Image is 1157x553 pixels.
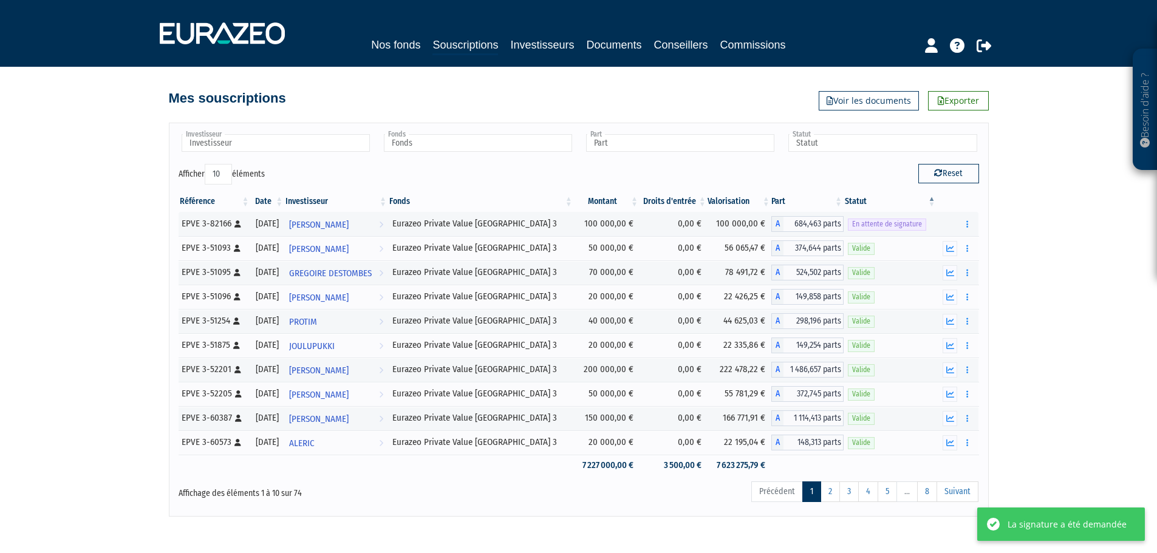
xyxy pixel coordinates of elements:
i: Voir l'investisseur [379,238,383,260]
div: A - Eurazeo Private Value Europe 3 [771,435,844,450]
span: A [771,313,783,329]
i: Voir l'investisseur [379,432,383,455]
td: 44 625,03 € [708,309,771,333]
i: Voir l'investisseur [379,214,383,236]
i: Voir l'investisseur [379,335,383,358]
div: Eurazeo Private Value [GEOGRAPHIC_DATA] 3 [392,436,570,449]
span: Valide [848,340,875,351]
span: JOULUPUKKI [289,335,335,358]
td: 40 000,00 € [574,309,640,333]
span: [PERSON_NAME] [289,287,349,309]
th: Montant: activer pour trier la colonne par ordre croissant [574,191,640,212]
div: A - Eurazeo Private Value Europe 3 [771,216,844,232]
select: Afficheréléments [205,164,232,185]
i: [Français] Personne physique [234,293,241,300]
span: Valide [848,437,875,449]
a: 3 [839,481,859,502]
a: [PERSON_NAME] [284,236,388,260]
span: ALERIC [289,432,315,455]
div: [DATE] [255,412,281,424]
a: 1 [802,481,821,502]
div: A - Eurazeo Private Value Europe 3 [771,386,844,402]
div: La signature a été demandée [1008,518,1127,531]
td: 20 000,00 € [574,333,640,358]
td: 56 065,47 € [708,236,771,260]
td: 100 000,00 € [574,212,640,236]
img: 1732889491-logotype_eurazeo_blanc_rvb.png [160,22,285,44]
div: EPVE 3-51093 [182,242,247,254]
div: EPVE 3-51875 [182,339,247,351]
i: [Français] Personne physique [235,415,242,422]
i: Voir l'investisseur [379,408,383,430]
th: Référence : activer pour trier la colonne par ordre croissant [179,191,251,212]
td: 0,00 € [640,212,708,236]
i: Voir l'investisseur [379,262,383,285]
a: Commissions [720,36,786,53]
span: [PERSON_NAME] [289,238,349,260]
span: Valide [848,413,875,424]
th: Valorisation: activer pour trier la colonne par ordre croissant [708,191,771,212]
span: [PERSON_NAME] [289,408,349,430]
td: 0,00 € [640,309,708,333]
a: 2 [821,481,840,502]
div: EPVE 3-60387 [182,412,247,424]
a: [PERSON_NAME] [284,358,388,382]
span: Valide [848,364,875,376]
span: 149,858 parts [783,289,844,305]
a: [PERSON_NAME] [284,212,388,236]
th: Statut : activer pour trier la colonne par ordre d&eacute;croissant [844,191,937,212]
td: 150 000,00 € [574,406,640,430]
td: 0,00 € [640,382,708,406]
span: 684,463 parts [783,216,844,232]
div: [DATE] [255,363,281,376]
i: Voir l'investisseur [379,287,383,309]
span: A [771,435,783,450]
a: [PERSON_NAME] [284,382,388,406]
td: 22 426,25 € [708,285,771,309]
a: Nos fonds [371,36,420,53]
div: Affichage des éléments 1 à 10 sur 74 [179,480,502,500]
span: 372,745 parts [783,386,844,402]
h4: Mes souscriptions [169,91,286,106]
div: [DATE] [255,339,281,351]
td: 7 623 275,79 € [708,455,771,476]
td: 0,00 € [640,333,708,358]
div: A - Eurazeo Private Value Europe 3 [771,362,844,378]
div: Eurazeo Private Value [GEOGRAPHIC_DATA] 3 [392,290,570,303]
div: A - Eurazeo Private Value Europe 3 [771,240,844,256]
a: Exporter [928,91,989,110]
td: 50 000,00 € [574,236,640,260]
span: 1 486,657 parts [783,362,844,378]
a: [PERSON_NAME] [284,285,388,309]
span: 1 114,413 parts [783,410,844,426]
span: A [771,289,783,305]
span: A [771,265,783,280]
div: Eurazeo Private Value [GEOGRAPHIC_DATA] 3 [392,314,570,327]
div: [DATE] [255,314,281,327]
td: 22 335,86 € [708,333,771,358]
td: 0,00 € [640,236,708,260]
i: [Français] Personne physique [235,390,242,398]
p: Besoin d'aide ? [1138,55,1152,165]
div: EPVE 3-51254 [182,314,247,327]
a: ALERIC [284,430,388,455]
a: PROTIM [284,309,388,333]
div: [DATE] [255,217,281,230]
div: EPVE 3-82166 [182,217,247,230]
span: A [771,410,783,426]
span: [PERSON_NAME] [289,359,349,382]
div: EPVE 3-60573 [182,436,247,449]
td: 78 491,72 € [708,260,771,285]
span: GREGOIRE DESTOMBES [289,262,372,285]
td: 20 000,00 € [574,285,640,309]
div: Eurazeo Private Value [GEOGRAPHIC_DATA] 3 [392,217,570,230]
div: EPVE 3-51095 [182,266,247,279]
span: 149,254 parts [783,338,844,353]
a: GREGOIRE DESTOMBES [284,260,388,285]
a: Voir les documents [819,91,919,110]
span: 374,644 parts [783,240,844,256]
span: 524,502 parts [783,265,844,280]
a: Conseillers [654,36,708,53]
span: PROTIM [289,311,317,333]
div: [DATE] [255,436,281,449]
